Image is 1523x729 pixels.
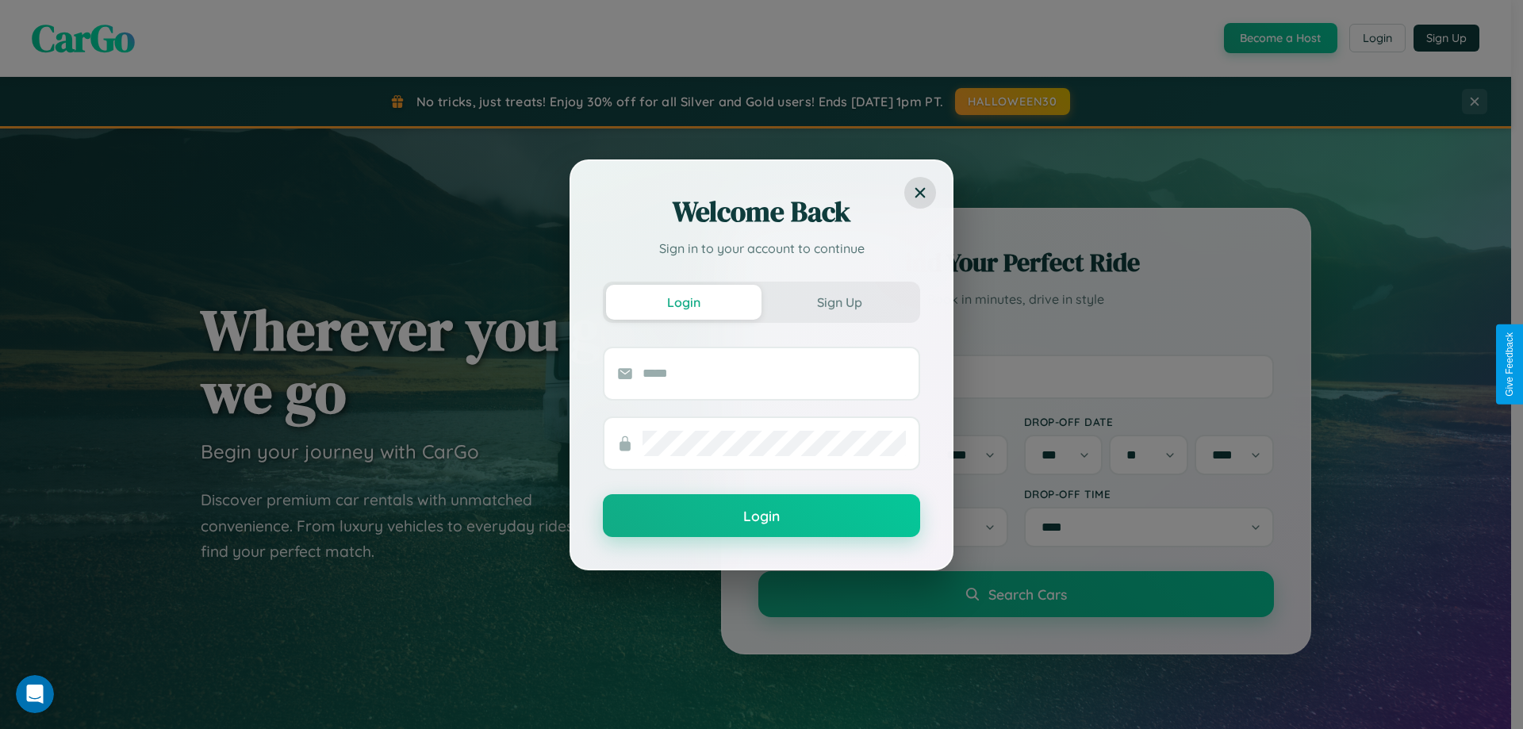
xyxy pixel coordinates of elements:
[606,285,761,320] button: Login
[603,494,920,537] button: Login
[603,239,920,258] p: Sign in to your account to continue
[16,675,54,713] iframe: Intercom live chat
[1504,332,1515,397] div: Give Feedback
[761,285,917,320] button: Sign Up
[603,193,920,231] h2: Welcome Back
